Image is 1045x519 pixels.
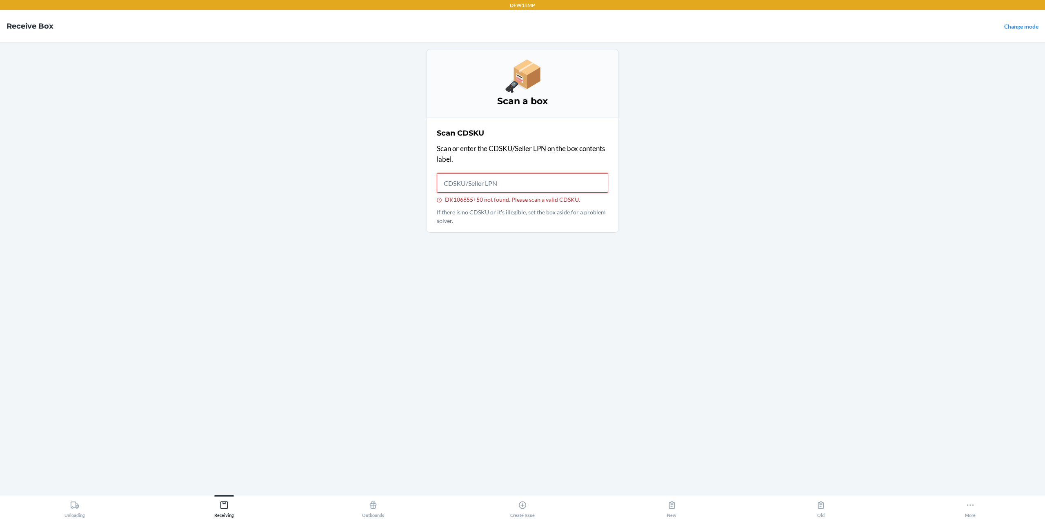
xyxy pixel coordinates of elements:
[214,497,234,518] div: Receiving
[896,495,1045,518] button: More
[667,497,676,518] div: New
[437,128,484,138] h2: Scan CDSKU
[510,2,535,9] p: DFW1TMP
[1004,23,1038,30] a: Change mode
[448,495,597,518] button: Create Issue
[437,196,608,203] div: DK106855+50 not found. Please scan a valid CDSKU.
[437,143,608,164] p: Scan or enter the CDSKU/Seller LPN on the box contents label.
[437,173,608,193] input: DK106855+50 not found. Please scan a valid CDSKU.
[298,495,448,518] button: Outbounds
[7,21,53,31] h4: Receive Box
[597,495,747,518] button: New
[437,208,608,225] p: If there is no CDSKU or it's illegible, set the box aside for a problem solver.
[965,497,976,518] div: More
[64,497,85,518] div: Unloading
[747,495,896,518] button: Old
[362,497,384,518] div: Outbounds
[816,497,825,518] div: Old
[149,495,299,518] button: Receiving
[437,95,608,108] h3: Scan a box
[510,497,535,518] div: Create Issue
